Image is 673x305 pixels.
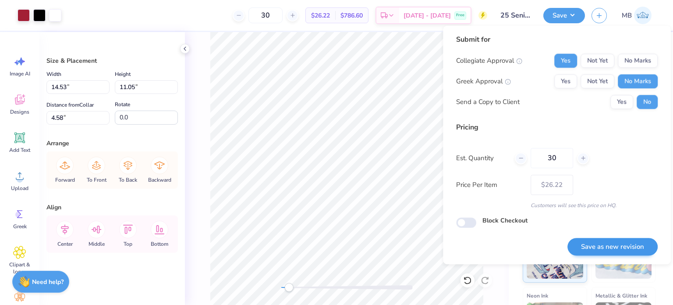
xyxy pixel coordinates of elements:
[248,7,283,23] input: – –
[543,8,585,23] button: Save
[456,12,464,18] span: Free
[554,74,577,88] button: Yes
[340,11,363,20] span: $786.60
[456,34,658,45] div: Submit for
[311,11,330,20] span: $26.22
[46,69,61,79] label: Width
[595,291,647,300] span: Metallic & Glitter Ink
[89,240,105,248] span: Middle
[10,70,30,77] span: Image AI
[456,201,658,209] div: Customers will see this price on HQ.
[46,203,178,212] div: Align
[456,97,520,107] div: Send a Copy to Client
[610,95,633,109] button: Yes
[567,238,658,256] button: Save as new revision
[151,240,168,248] span: Bottom
[531,148,573,168] input: – –
[57,240,73,248] span: Center
[456,180,524,190] label: Price Per Item
[637,95,658,109] button: No
[456,153,508,163] label: Est. Quantity
[284,283,293,292] div: Accessibility label
[5,261,34,275] span: Clipart & logos
[618,7,655,24] a: MB
[456,122,658,133] div: Pricing
[46,139,178,148] div: Arrange
[618,74,658,88] button: No Marks
[9,147,30,154] span: Add Text
[11,185,28,192] span: Upload
[119,176,137,183] span: To Back
[13,223,27,230] span: Greek
[527,291,548,300] span: Neon Ink
[456,76,511,86] div: Greek Approval
[622,11,632,21] span: MB
[494,7,537,24] input: Untitled Design
[482,216,528,225] label: Block Checkout
[115,69,131,79] label: Height
[581,54,614,68] button: Not Yet
[32,278,64,286] strong: Need help?
[46,100,94,110] label: Distance from Collar
[46,56,178,65] div: Size & Placement
[634,7,652,24] img: Marianne Bagtang
[10,108,29,115] span: Designs
[554,54,577,68] button: Yes
[581,74,614,88] button: Not Yet
[115,99,130,110] label: Rotate
[124,240,132,248] span: Top
[148,176,171,183] span: Backward
[618,54,658,68] button: No Marks
[87,176,106,183] span: To Front
[404,11,451,20] span: [DATE] - [DATE]
[456,56,522,65] div: Collegiate Approval
[55,176,75,183] span: Forward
